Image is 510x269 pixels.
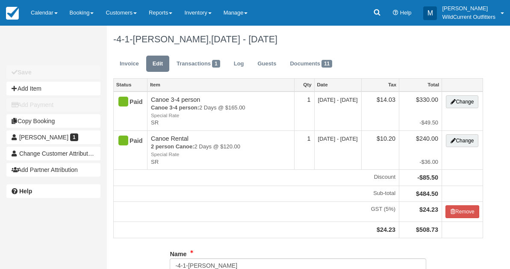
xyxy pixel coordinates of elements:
[446,95,478,108] button: Change
[445,205,479,218] button: Remove
[151,158,291,166] em: SR
[416,190,438,197] strong: $484.50
[295,92,314,131] td: 1
[6,147,100,160] button: Change Customer Attribution
[399,92,442,131] td: $330.00
[151,119,291,127] em: SR
[151,151,291,158] em: Special Rate
[147,130,295,169] td: Canoe Rental
[117,173,395,181] em: Discount
[19,188,32,195] b: Help
[117,134,136,148] div: Paid
[151,112,291,119] em: Special Rate
[6,65,100,79] button: Save
[6,163,100,177] button: Add Partner Attribution
[18,69,32,76] b: Save
[442,4,495,13] p: [PERSON_NAME]
[212,60,220,68] span: 1
[113,34,483,44] h1: -4-1-[PERSON_NAME],
[113,56,145,72] a: Invoice
[6,184,100,198] a: Help
[70,133,78,141] span: 1
[170,247,186,259] label: Name
[361,92,399,131] td: $14.03
[393,10,398,16] i: Help
[6,130,100,144] a: [PERSON_NAME] 1
[6,114,100,128] button: Copy Booking
[117,95,136,109] div: Paid
[315,79,361,91] a: Date
[321,60,332,68] span: 11
[400,9,412,16] span: Help
[147,92,295,131] td: Canoe 3-4 person
[399,79,442,91] a: Total
[419,206,438,213] strong: $24.23
[151,104,199,111] strong: Canoe 3-4 person
[117,189,395,198] em: Sub-total
[170,56,227,72] a: Transactions1
[442,13,495,21] p: WildCurrent Outfitters
[117,205,395,213] em: GST (5%)
[446,134,478,147] button: Change
[295,79,314,91] a: Qty
[211,34,277,44] span: [DATE] - [DATE]
[417,174,438,181] strong: -$85.50
[227,56,251,72] a: Log
[403,158,438,166] em: -$36.00
[318,136,358,142] span: [DATE] - [DATE]
[6,82,100,95] button: Add Item
[295,130,314,169] td: 1
[377,226,395,233] strong: $24.23
[251,56,283,72] a: Guests
[362,79,399,91] a: Tax
[6,7,19,20] img: checkfront-main-nav-mini-logo.png
[19,150,96,157] span: Change Customer Attribution
[151,143,291,158] em: 2 Days @ $120.00
[283,56,339,72] a: Documents11
[403,119,438,127] em: -$49.50
[318,97,358,103] span: [DATE] - [DATE]
[19,134,68,141] span: [PERSON_NAME]
[399,130,442,169] td: $240.00
[151,104,291,119] em: 2 Days @ $165.00
[114,79,147,91] a: Status
[361,130,399,169] td: $10.20
[151,143,195,150] strong: 2 person Canoe
[147,79,294,91] a: Item
[146,56,169,72] a: Edit
[423,6,437,20] div: M
[6,98,100,112] button: Add Payment
[416,226,438,233] strong: $508.73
